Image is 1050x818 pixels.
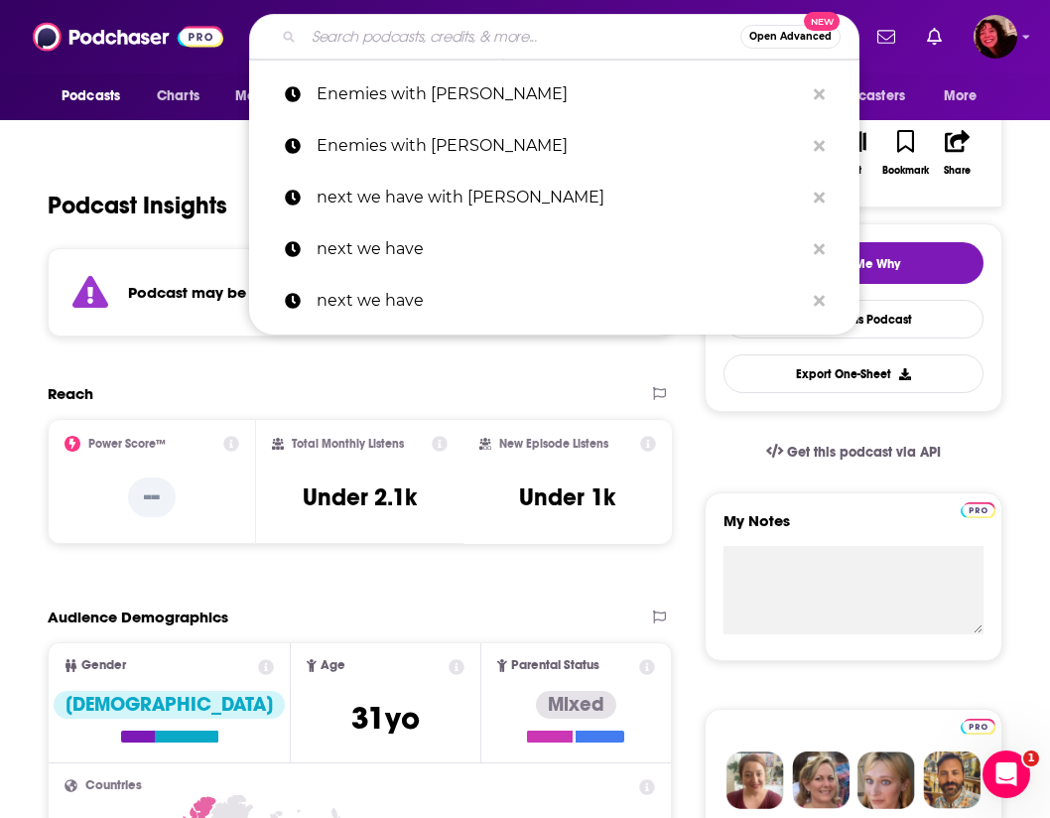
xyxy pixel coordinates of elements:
[797,77,934,115] button: open menu
[961,499,995,518] a: Pro website
[983,750,1030,798] iframe: Intercom live chat
[882,165,929,177] div: Bookmark
[944,165,971,177] div: Share
[54,691,285,719] div: [DEMOGRAPHIC_DATA]
[48,77,146,115] button: open menu
[249,68,859,120] a: Enemies with [PERSON_NAME]
[249,14,859,60] div: Search podcasts, credits, & more...
[944,82,978,110] span: More
[857,751,915,809] img: Jules Profile
[930,77,1002,115] button: open menu
[62,82,120,110] span: Podcasts
[304,21,740,53] input: Search podcasts, credits, & more...
[749,32,832,42] span: Open Advanced
[787,444,941,461] span: Get this podcast via API
[740,25,841,49] button: Open AdvancedNew
[249,275,859,327] a: next we have
[879,117,931,189] button: Bookmark
[321,659,345,672] span: Age
[536,691,616,719] div: Mixed
[81,659,126,672] span: Gender
[48,608,228,626] h2: Audience Demographics
[961,719,995,735] img: Podchaser Pro
[792,751,850,809] img: Barbara Profile
[961,502,995,518] img: Podchaser Pro
[48,248,672,337] section: Click to expand status details
[317,68,804,120] p: Enemies with Liza Treyger
[499,437,608,451] h2: New Episode Listens
[249,172,859,223] a: next we have with [PERSON_NAME]
[317,275,804,327] p: next we have
[48,384,93,403] h2: Reach
[128,283,410,302] strong: Podcast may be on a hiatus or finished
[48,191,227,220] h1: Podcast Insights
[974,15,1017,59] span: Logged in as Kathryn-Musilek
[923,751,981,809] img: Jon Profile
[511,659,599,672] span: Parental Status
[128,477,176,517] p: --
[33,18,223,56] img: Podchaser - Follow, Share and Rate Podcasts
[317,120,804,172] p: Enemies with Liza Treyger
[221,77,331,115] button: open menu
[235,82,306,110] span: Monitoring
[351,699,420,738] span: 31 yo
[88,437,166,451] h2: Power Score™
[85,779,142,792] span: Countries
[157,82,199,110] span: Charts
[974,15,1017,59] img: User Profile
[723,354,984,393] button: Export One-Sheet
[1023,750,1039,766] span: 1
[804,12,840,31] span: New
[961,716,995,735] a: Pro website
[726,751,784,809] img: Sydney Profile
[932,117,984,189] button: Share
[249,223,859,275] a: next we have
[292,437,404,451] h2: Total Monthly Listens
[249,120,859,172] a: Enemies with [PERSON_NAME]
[317,172,804,223] p: next we have with Gareth reynolds
[869,20,903,54] a: Show notifications dropdown
[750,428,957,477] a: Get this podcast via API
[919,20,950,54] a: Show notifications dropdown
[974,15,1017,59] button: Show profile menu
[144,77,211,115] a: Charts
[832,256,900,272] span: Tell Me Why
[723,511,984,546] label: My Notes
[303,482,417,512] h3: Under 2.1k
[317,223,804,275] p: next we have
[519,482,615,512] h3: Under 1k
